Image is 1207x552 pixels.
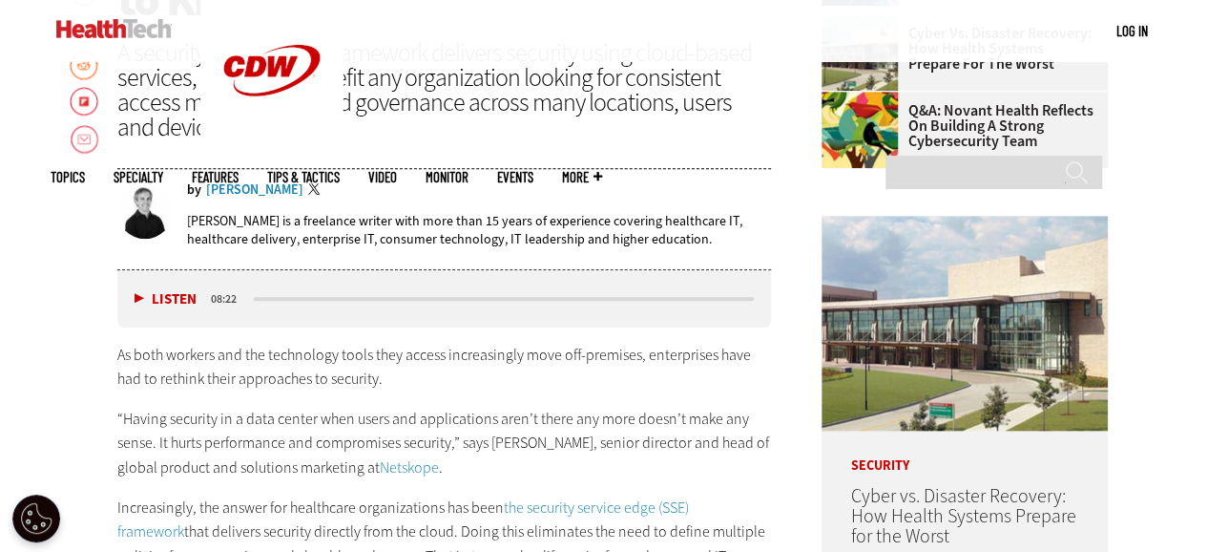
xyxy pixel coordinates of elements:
img: Home [56,19,172,38]
div: User menu [1116,21,1148,41]
span: Specialty [114,170,163,184]
a: Events [497,170,533,184]
a: Tips & Tactics [267,170,340,184]
p: [PERSON_NAME] is a freelance writer with more than 15 years of experience covering healthcare IT,... [187,212,772,248]
button: Listen [135,292,197,307]
p: As both workers and the technology tools they access increasingly move off-premises, enterprises ... [117,343,772,392]
span: Topics [51,170,85,184]
a: Netskope [380,457,439,478]
a: CDW [200,126,343,146]
div: media player [117,270,772,328]
img: University of Vermont Medical Center’s main campus [822,216,1108,431]
a: Cyber vs. Disaster Recovery: How Health Systems Prepare for the Worst [850,483,1075,549]
p: Security [822,431,1108,473]
div: duration [208,290,251,308]
button: Open Preferences [12,495,60,542]
span: More [562,170,602,184]
div: Cookie Settings [12,495,60,542]
img: Brian Eastwood [117,183,173,239]
a: MonITor [426,170,468,184]
a: Features [192,170,239,184]
a: Log in [1116,22,1148,39]
a: Video [368,170,397,184]
p: “Having security in a data center when users and applications aren’t there any more doesn’t make ... [117,407,772,480]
